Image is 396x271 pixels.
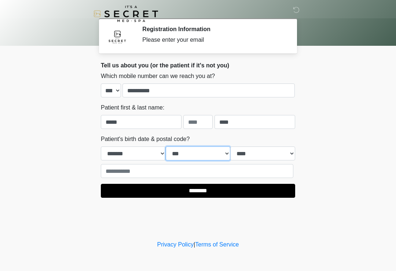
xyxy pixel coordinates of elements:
div: Please enter your email [142,36,284,44]
a: | [194,241,195,248]
label: Patient's birth date & postal code? [101,135,190,144]
img: It's A Secret Med Spa Logo [93,5,158,22]
h2: Registration Information [142,26,284,33]
h2: Tell us about you (or the patient if it's not you) [101,62,295,69]
label: Patient first & last name: [101,103,164,112]
a: Terms of Service [195,241,239,248]
label: Which mobile number can we reach you at? [101,72,215,81]
a: Privacy Policy [157,241,194,248]
img: Agent Avatar [106,26,128,48]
